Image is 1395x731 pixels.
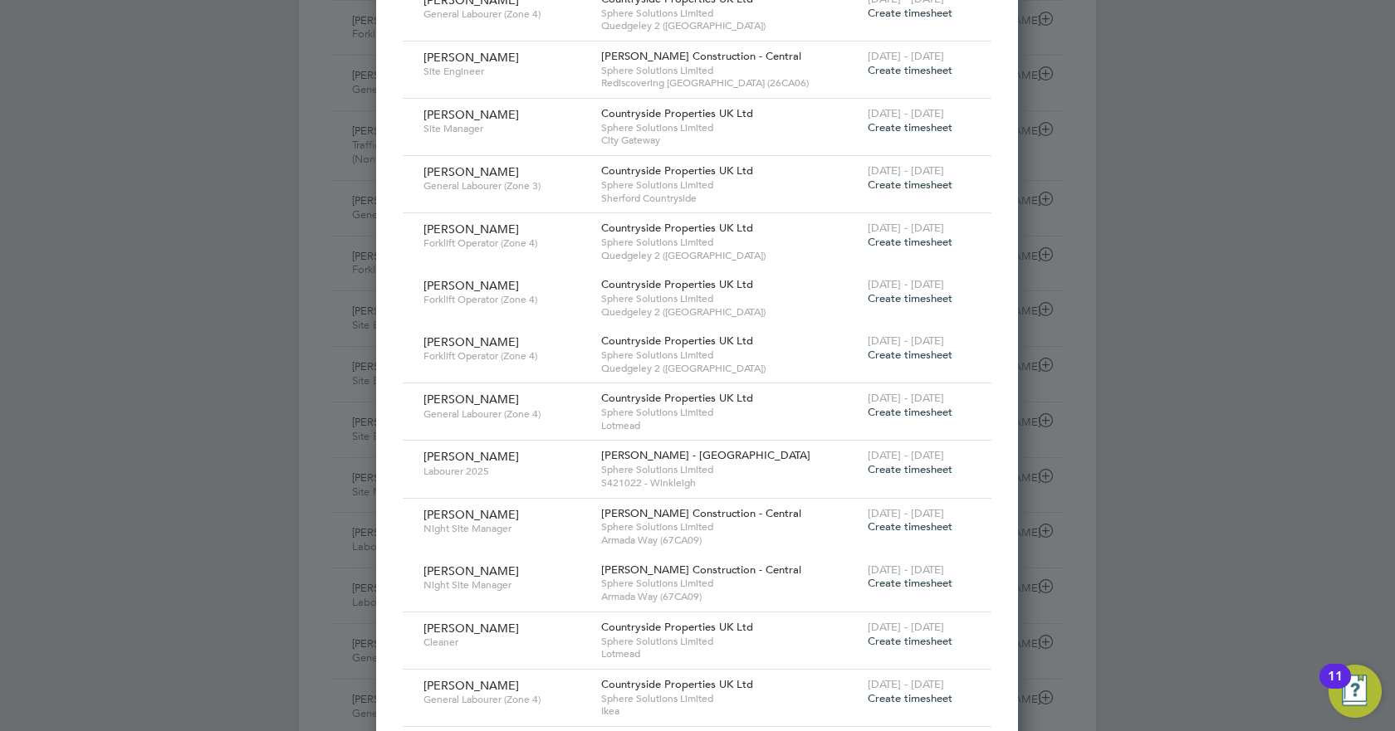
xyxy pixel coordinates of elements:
[868,448,944,462] span: [DATE] - [DATE]
[601,221,753,235] span: Countryside Properties UK Ltd
[601,277,753,291] span: Countryside Properties UK Ltd
[601,647,859,660] span: Lotmead
[601,692,859,705] span: Sphere Solutions Limited
[423,122,589,135] span: Site Manager
[601,236,859,249] span: Sphere Solutions Limited
[423,7,589,21] span: General Labourer (Zone 4)
[601,391,753,405] span: Countryside Properties UK Ltd
[601,249,859,262] span: Quedgeley 2 ([GEOGRAPHIC_DATA])
[601,121,859,134] span: Sphere Solutions Limited
[601,563,801,577] span: [PERSON_NAME] Construction - Central
[868,348,952,362] span: Create timesheet
[423,636,589,649] span: Cleaner
[601,134,859,147] span: City Gateway
[423,236,589,250] span: Forklift Operator (Zone 4)
[423,507,519,522] span: [PERSON_NAME]
[1329,665,1382,718] button: Open Resource Center, 11 new notifications
[423,407,589,421] span: General Labourer (Zone 4)
[601,463,859,476] span: Sphere Solutions Limited
[423,349,589,363] span: Forklift Operator (Zone 4)
[601,620,753,634] span: Countryside Properties UK Ltd
[601,704,859,718] span: Ikea
[868,63,952,77] span: Create timesheet
[868,405,952,419] span: Create timesheet
[601,520,859,534] span: Sphere Solutions Limited
[868,462,952,476] span: Create timesheet
[601,577,859,590] span: Sphere Solutions Limited
[601,64,859,77] span: Sphere Solutions Limited
[423,107,519,122] span: [PERSON_NAME]
[601,7,859,20] span: Sphere Solutions Limited
[1328,676,1343,698] div: 11
[423,563,519,578] span: [PERSON_NAME]
[601,106,753,120] span: Countryside Properties UK Ltd
[868,620,944,634] span: [DATE] - [DATE]
[868,277,944,291] span: [DATE] - [DATE]
[601,419,859,432] span: Lotmead
[868,391,944,405] span: [DATE] - [DATE]
[868,6,952,20] span: Create timesheet
[868,519,952,534] span: Create timesheet
[423,50,519,65] span: [PERSON_NAME]
[423,693,589,706] span: General Labourer (Zone 4)
[601,448,810,462] span: [PERSON_NAME] - [GEOGRAPHIC_DATA]
[423,621,519,636] span: [PERSON_NAME]
[868,235,952,249] span: Create timesheet
[601,76,859,90] span: Rediscovering [GEOGRAPHIC_DATA] (26CA06)
[423,179,589,192] span: General Labourer (Zone 3)
[423,293,589,306] span: Forklift Operator (Zone 4)
[601,163,753,178] span: Countryside Properties UK Ltd
[423,222,519,236] span: [PERSON_NAME]
[601,19,859,32] span: Quedgeley 2 ([GEOGRAPHIC_DATA])
[601,292,859,305] span: Sphere Solutions Limited
[601,506,801,520] span: [PERSON_NAME] Construction - Central
[601,476,859,490] span: S421022 - Winkleigh
[868,506,944,520] span: [DATE] - [DATE]
[868,163,944,178] span: [DATE] - [DATE]
[868,221,944,235] span: [DATE] - [DATE]
[601,178,859,192] span: Sphere Solutions Limited
[601,590,859,603] span: Armada Way (67CA09)
[868,106,944,120] span: [DATE] - [DATE]
[423,164,519,179] span: [PERSON_NAME]
[601,305,859,319] span: Quedgeley 2 ([GEOGRAPHIC_DATA])
[601,534,859,547] span: Armada Way (67CA09)
[868,178,952,192] span: Create timesheet
[423,278,519,293] span: [PERSON_NAME]
[868,563,944,577] span: [DATE] - [DATE]
[423,65,589,78] span: Site Engineer
[423,392,519,407] span: [PERSON_NAME]
[423,522,589,535] span: Night Site Manager
[601,348,859,362] span: Sphere Solutions Limited
[868,634,952,648] span: Create timesheet
[601,334,753,348] span: Countryside Properties UK Ltd
[423,449,519,464] span: [PERSON_NAME]
[868,120,952,134] span: Create timesheet
[601,677,753,691] span: Countryside Properties UK Ltd
[601,192,859,205] span: Sherford Countryside
[423,334,519,349] span: [PERSON_NAME]
[601,362,859,375] span: Quedgeley 2 ([GEOGRAPHIC_DATA])
[423,465,589,478] span: Labourer 2025
[601,635,859,648] span: Sphere Solutions Limited
[601,406,859,419] span: Sphere Solutions Limited
[868,49,944,63] span: [DATE] - [DATE]
[868,291,952,305] span: Create timesheet
[423,678,519,693] span: [PERSON_NAME]
[601,49,801,63] span: [PERSON_NAME] Construction - Central
[423,578,589,592] span: Night Site Manager
[868,691,952,705] span: Create timesheet
[868,677,944,691] span: [DATE] - [DATE]
[868,334,944,348] span: [DATE] - [DATE]
[868,576,952,590] span: Create timesheet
